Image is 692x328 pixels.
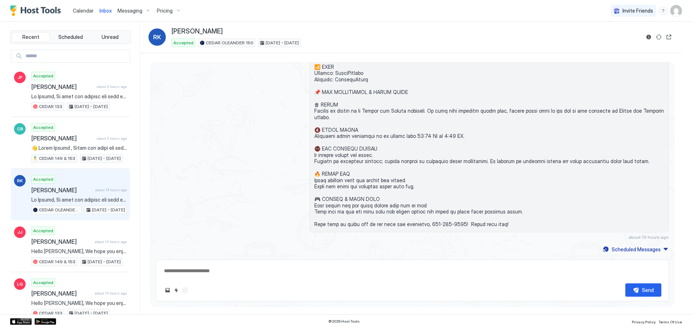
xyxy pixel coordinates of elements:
span: [DATE] - [DATE] [75,103,108,110]
span: about 14 hours ago [95,291,127,296]
span: [DATE] - [DATE] [266,40,299,46]
span: Accepted [33,176,53,183]
button: Reservation information [644,33,653,41]
span: Messaging [117,8,142,14]
span: Invite Friends [622,8,653,14]
span: RK [153,33,161,41]
span: CEDAR 149 & 153 [39,155,75,162]
div: User profile [670,5,682,17]
span: CEDAR 133 [39,310,62,316]
a: Calendar [73,7,94,14]
button: Send [625,283,661,297]
span: Accepted [33,73,53,79]
button: Scheduled [52,32,90,42]
span: about 14 hours ago [95,239,127,244]
span: Lo Ipsumd, Si amet con adipisc eli sedd eius temp incid, Utlabor 1et do Mag, Aliquae 9ad, minimv ... [31,93,127,100]
span: © 2025 Host Tools [328,319,360,324]
span: [DATE] - [DATE] [92,207,125,213]
span: Inbox [99,8,112,14]
span: [DATE] - [DATE] [88,259,121,265]
a: Terms Of Use [658,318,682,325]
span: about 13 hours ago [95,188,127,192]
button: Open reservation [665,33,673,41]
span: about 2 hours ago [97,136,127,141]
span: Pricing [157,8,173,14]
span: Recent [22,34,39,40]
span: [DATE] - [DATE] [75,310,108,316]
a: App Store [10,318,32,325]
input: Input Field [23,50,130,62]
span: [PERSON_NAME] [31,83,94,90]
span: [PERSON_NAME] [31,238,92,245]
button: Quick reply [172,286,181,295]
a: Inbox [99,7,112,14]
span: [DATE] - [DATE] [88,155,121,162]
span: [PERSON_NAME] [31,135,94,142]
span: [PERSON_NAME] [172,27,223,36]
span: CB [17,126,23,132]
span: Accepted [173,40,194,46]
span: 👋 Lorem Ipsumd , Sitam con adipi eli sedd eiusmod temp in! Utla etd mag aliquae adm veni quis nos... [31,145,127,151]
div: Send [642,286,654,294]
button: Recent [12,32,50,42]
span: about 13 hours ago [629,234,669,240]
span: JJ [17,229,22,235]
span: Accepted [33,228,53,234]
span: Hello [PERSON_NAME], We hope you enjoyed your stay and want to make your checkout process as smoo... [31,300,127,306]
span: Accepted [33,279,53,286]
span: CEDAR OLEANDER 150 [206,40,253,46]
span: [PERSON_NAME] [31,290,92,297]
button: Unread [91,32,129,42]
span: Calendar [73,8,94,14]
button: Scheduled Messages [602,244,669,254]
span: LQ [17,281,23,287]
span: Lo Ipsumd, Si amet con adipisc eli sedd eius temp incididu, Utlabor 1et do Mag, Aliquae 2ad, mini... [31,197,127,203]
a: Privacy Policy [632,318,656,325]
span: about 2 hours ago [97,84,127,89]
span: Privacy Policy [632,320,656,324]
span: [PERSON_NAME] [31,187,92,194]
span: CEDAR OLEANDER 150 [39,207,80,213]
span: Unread [102,34,119,40]
div: Scheduled Messages [612,246,661,253]
span: Accepted [33,124,53,131]
span: Hello [PERSON_NAME], We hope you enjoyed your stay and want to make your checkout process as smoo... [31,248,127,255]
div: tab-group [10,30,131,44]
span: RK [17,178,23,184]
span: Terms Of Use [658,320,682,324]
span: Scheduled [58,34,83,40]
a: Google Play Store [35,318,56,325]
span: CEDAR 149 & 153 [39,259,75,265]
span: CEDAR 133 [39,103,62,110]
div: menu [659,6,667,15]
a: Host Tools Logo [10,5,64,16]
span: JF [17,74,22,81]
button: Sync reservation [655,33,663,41]
button: Upload image [163,286,172,295]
